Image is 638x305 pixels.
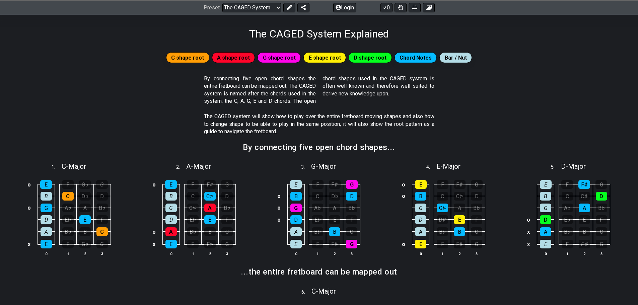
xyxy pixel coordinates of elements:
[579,215,590,224] div: E
[524,238,533,250] td: x
[221,240,233,248] div: G
[471,240,482,248] div: G
[150,238,158,250] td: x
[412,250,429,257] th: 0
[187,227,199,236] div: B♭
[596,204,607,212] div: B♭
[62,204,74,212] div: A♭
[162,250,180,257] th: 0
[290,240,302,248] div: E
[434,250,451,257] th: 1
[471,192,482,201] div: D
[540,204,551,212] div: G
[275,214,283,226] td: o
[346,227,357,236] div: C
[540,180,552,189] div: E
[275,202,283,214] td: o
[79,192,91,201] div: D♭
[415,192,426,201] div: B
[540,192,551,201] div: B
[96,215,108,224] div: F
[409,3,421,12] button: Print
[537,250,554,257] th: 0
[150,179,158,190] td: o
[218,250,235,257] th: 3
[287,250,304,257] th: 0
[204,227,216,236] div: B
[579,192,590,201] div: C♯
[165,180,177,189] div: E
[312,204,323,212] div: A♭
[471,180,483,189] div: G
[426,164,436,171] span: 4 .
[204,240,216,248] div: F♯
[290,215,302,224] div: D
[354,53,386,63] span: D shape root
[222,3,281,12] select: Preset
[171,53,204,63] span: C shape root
[309,53,341,63] span: E shape root
[165,215,177,224] div: D
[41,204,52,212] div: G
[165,204,177,212] div: G
[96,240,108,248] div: G
[41,215,52,224] div: D
[540,215,551,224] div: D
[437,204,448,212] div: G♯
[333,3,356,12] button: Login
[59,250,76,257] th: 1
[437,240,448,248] div: F
[423,3,435,12] button: Create image
[297,3,309,12] button: Share Preset
[540,227,551,236] div: A
[437,180,448,189] div: F
[562,215,573,224] div: E♭
[165,240,177,248] div: E
[62,162,86,170] span: C - Major
[561,162,586,170] span: D - Major
[221,204,233,212] div: B♭
[79,227,91,236] div: B
[400,179,408,190] td: o
[283,3,295,12] button: Edit Preset
[243,144,395,151] h2: By connecting five open chord shapes...
[346,215,357,224] div: F
[204,215,216,224] div: E
[415,215,426,224] div: D
[96,204,108,212] div: B♭
[311,162,336,170] span: G - Major
[204,192,216,201] div: C♯
[62,227,74,236] div: B♭
[221,192,233,201] div: D
[201,250,218,257] th: 2
[62,180,74,189] div: F
[400,53,432,63] span: Chord Notes
[471,227,482,236] div: C
[329,240,340,248] div: F♯
[312,180,324,189] div: F
[524,214,533,226] td: o
[415,180,427,189] div: E
[62,240,74,248] div: F
[204,180,216,189] div: F♯
[400,190,408,202] td: o
[596,227,607,236] div: C
[41,192,52,201] div: B
[380,3,393,12] button: 0
[96,192,108,201] div: D
[184,250,201,257] th: 1
[311,287,336,295] span: C - Major
[187,215,199,224] div: E♭
[454,240,465,248] div: F♯
[576,250,593,257] th: 2
[346,192,357,201] div: D
[454,192,465,201] div: C♯
[79,215,91,224] div: E
[176,164,186,171] span: 2 .
[540,240,551,248] div: E
[329,180,341,189] div: F♯
[329,204,340,212] div: A
[329,215,340,224] div: E
[221,215,233,224] div: F
[312,192,323,201] div: C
